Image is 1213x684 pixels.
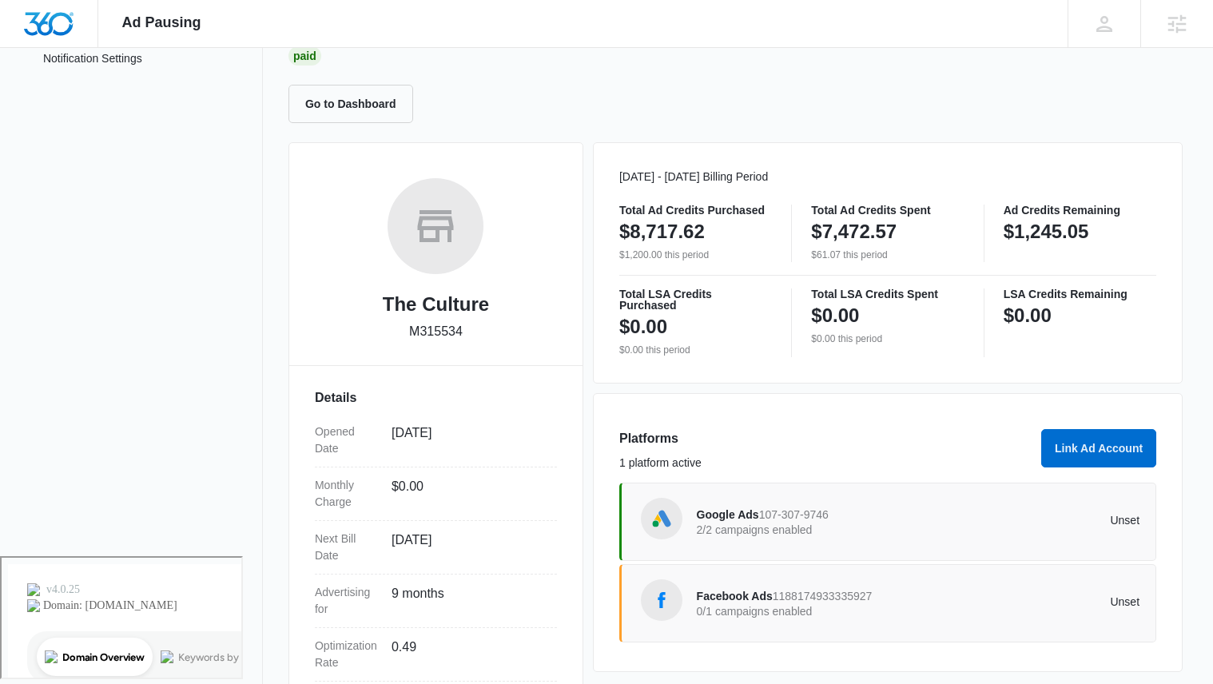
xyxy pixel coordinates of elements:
[759,508,829,521] span: 107-307-9746
[918,515,1139,526] p: Unset
[650,588,674,612] img: Facebook Ads
[619,205,772,216] p: Total Ad Credits Purchased
[811,219,897,245] p: $7,472.57
[1004,288,1156,300] p: LSA Credits Remaining
[811,303,859,328] p: $0.00
[315,628,557,682] div: Optimization Rate0.49
[619,455,1032,471] p: 1 platform active
[26,42,38,54] img: website_grey.svg
[619,564,1156,642] a: Facebook AdsFacebook Ads11881749333359270/1 campaigns enabledUnset
[383,290,489,319] h2: The Culture
[315,638,379,671] dt: Optimization Rate
[315,584,379,618] dt: Advertising for
[288,46,321,66] div: Paid
[43,93,56,105] img: tab_domain_overview_orange.svg
[177,94,269,105] div: Keywords by Traffic
[619,169,1156,185] p: [DATE] - [DATE] Billing Period
[619,288,772,311] p: Total LSA Credits Purchased
[619,314,667,340] p: $0.00
[1004,205,1156,216] p: Ad Credits Remaining
[45,26,78,38] div: v 4.0.25
[1004,303,1052,328] p: $0.00
[26,26,38,38] img: logo_orange.svg
[288,85,413,123] button: Go to Dashboard
[697,524,918,535] p: 2/2 campaigns enabled
[619,248,772,262] p: $1,200.00 this period
[1004,219,1089,245] p: $1,245.05
[159,93,172,105] img: tab_keywords_by_traffic_grey.svg
[811,248,964,262] p: $61.07 this period
[697,606,918,617] p: 0/1 campaigns enabled
[315,424,379,457] dt: Opened Date
[811,332,964,346] p: $0.00 this period
[315,388,557,408] h3: Details
[288,97,423,110] a: Go to Dashboard
[811,205,964,216] p: Total Ad Credits Spent
[315,414,557,467] div: Opened Date[DATE]
[42,42,176,54] div: Domain: [DOMAIN_NAME]
[650,507,674,531] img: Google Ads
[392,424,544,457] dd: [DATE]
[697,508,759,521] span: Google Ads
[61,94,143,105] div: Domain Overview
[315,575,557,628] div: Advertising for9 months
[619,429,1032,448] h3: Platforms
[392,477,544,511] dd: $0.00
[918,596,1139,607] p: Unset
[315,521,557,575] div: Next Bill Date[DATE]
[315,531,379,564] dt: Next Bill Date
[409,322,463,341] p: M315534
[811,288,964,300] p: Total LSA Credits Spent
[697,590,773,602] span: Facebook Ads
[392,638,544,671] dd: 0.49
[43,50,142,71] a: Notification Settings
[1041,429,1156,467] button: Link Ad Account
[619,483,1156,561] a: Google AdsGoogle Ads107-307-97462/2 campaigns enabledUnset
[773,590,873,602] span: 1188174933335927
[122,14,201,31] span: Ad Pausing
[619,343,772,357] p: $0.00 this period
[315,467,557,521] div: Monthly Charge$0.00
[392,531,544,564] dd: [DATE]
[315,477,379,511] dt: Monthly Charge
[392,584,544,618] dd: 9 months
[619,219,705,245] p: $8,717.62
